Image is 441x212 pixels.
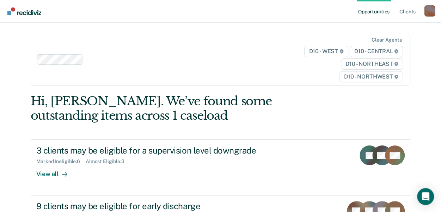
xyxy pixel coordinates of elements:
div: J [424,5,435,17]
button: Profile dropdown button [424,5,435,17]
div: Clear agents [372,37,402,43]
div: 3 clients may be eligible for a supervision level downgrade [36,145,284,156]
span: D10 - WEST [304,46,348,57]
div: Almost Eligible : 3 [86,158,130,164]
span: D10 - NORTHWEST [339,71,403,82]
span: D10 - CENTRAL [350,46,403,57]
img: Recidiviz [7,7,41,15]
div: Open Intercom Messenger [417,188,434,205]
div: 9 clients may be eligible for early discharge [36,201,284,211]
div: Marked Ineligible : 6 [36,158,86,164]
a: 3 clients may be eligible for a supervision level downgradeMarked Ineligible:6Almost Eligible:3Vi... [31,139,411,195]
div: View all [36,164,76,178]
div: Hi, [PERSON_NAME]. We’ve found some outstanding items across 1 caseload [31,94,335,123]
span: D10 - NORTHEAST [341,58,403,70]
